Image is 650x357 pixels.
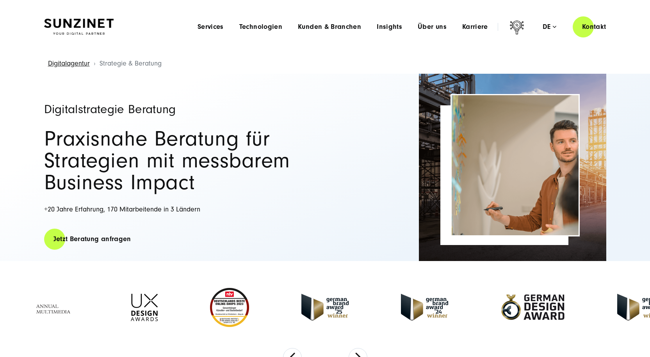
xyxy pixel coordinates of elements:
[48,59,90,67] a: Digitalagentur
[239,23,282,31] a: Technologien
[573,16,616,38] a: Kontakt
[131,294,158,321] img: UX-Design-Awards - fullservice digital agentur SUNZINET
[44,19,114,35] img: SUNZINET Full Service Digital Agentur
[462,23,488,31] a: Karriere
[44,103,317,115] h1: Digitalstrategie Beratung
[44,128,317,194] h2: Praxisnahe Beratung für Strategien mit messbarem Business Impact
[198,23,224,31] a: Services
[44,205,200,213] span: +20 Jahre Erfahrung, 170 Mitarbeitende in 3 Ländern
[500,294,565,321] img: German-Design-Award - fullservice digital agentur SUNZINET
[30,294,78,321] img: Full Service Digitalagentur - Annual Multimedia Awards
[100,59,162,67] span: Strategie & Beratung
[377,23,402,31] a: Insights
[543,23,556,31] div: de
[419,74,606,261] img: Full-Service Digitalagentur SUNZINET - Strategieberatung_2
[452,95,579,235] img: Full-Service Digitalagentur SUNZINET - Strategieberatung
[301,294,349,321] img: German Brand Award winner 2025 - Full Service Digital Agentur SUNZINET
[298,23,361,31] a: Kunden & Branchen
[44,228,141,250] a: Jetzt Beratung anfragen
[401,294,448,321] img: German-Brand-Award - fullservice digital agentur SUNZINET
[418,23,447,31] a: Über uns
[210,288,249,327] img: Deutschlands beste Online Shops 2023 - boesner - Kunde - SUNZINET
